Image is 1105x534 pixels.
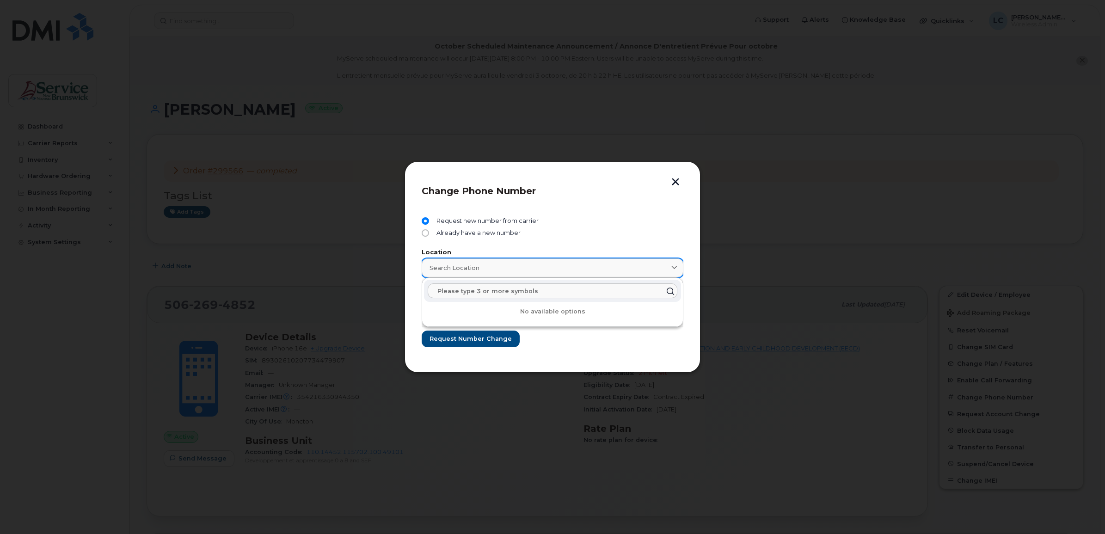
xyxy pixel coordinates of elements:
input: Request new number from carrier [422,217,429,225]
span: Change Phone Number [422,185,536,196]
p: No available options [424,308,681,315]
label: Location [422,250,683,256]
input: Please type 3 or more symbols [428,283,677,298]
span: Already have a new number [433,229,521,237]
span: Request new number from carrier [433,217,539,225]
span: Request number change [430,334,512,343]
a: Search location [422,258,683,277]
button: Request number change [422,331,520,347]
input: Already have a new number [422,229,429,237]
span: Search location [430,264,479,272]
